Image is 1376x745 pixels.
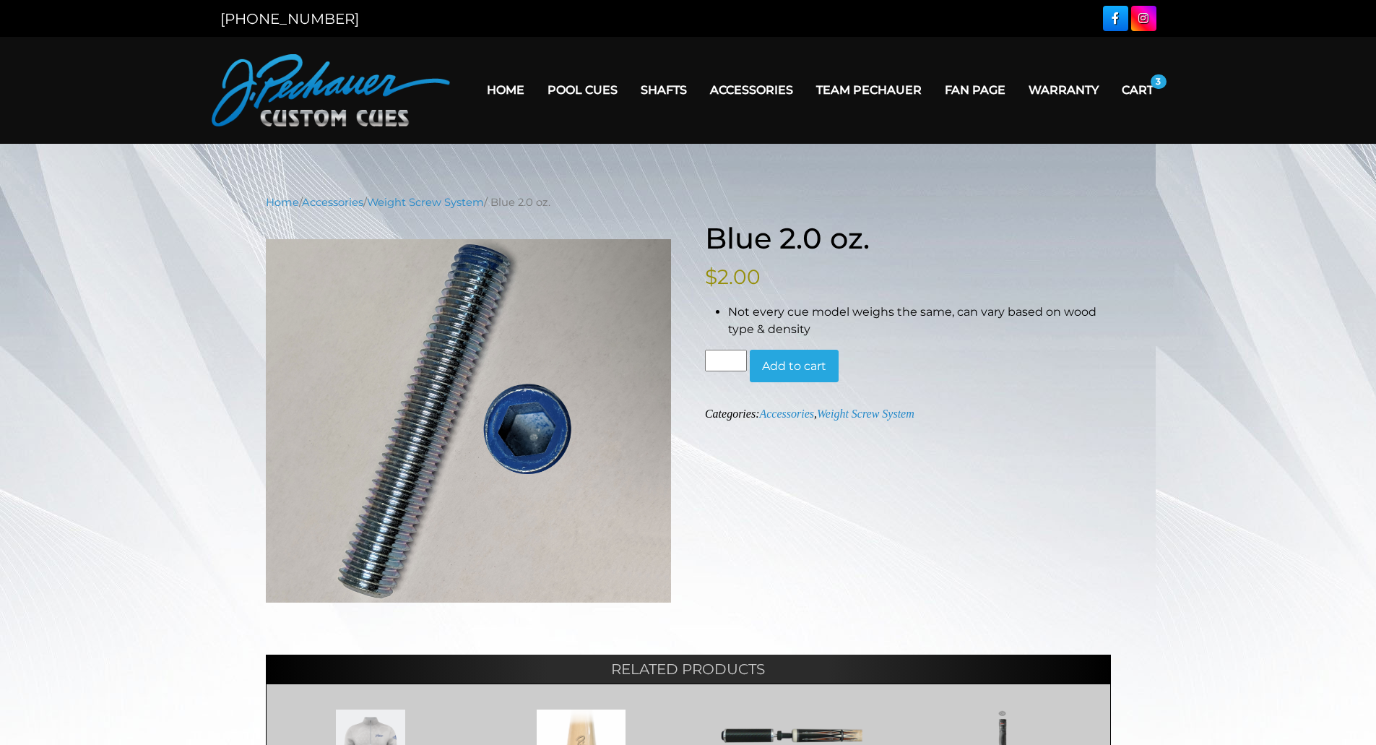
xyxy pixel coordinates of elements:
[705,264,761,289] bdi: 2.00
[220,10,359,27] a: [PHONE_NUMBER]
[266,196,299,209] a: Home
[536,72,629,108] a: Pool Cues
[1110,72,1165,108] a: Cart
[750,350,839,383] button: Add to cart
[705,350,747,371] input: Product quantity
[629,72,698,108] a: Shafts
[728,303,1111,338] li: Not every cue model weighs the same, can vary based on wood type & density
[759,408,814,420] a: Accessories
[933,72,1017,108] a: Fan Page
[705,221,1111,256] h1: Blue 2.0 oz.
[266,239,672,603] img: blue.jpg
[212,54,450,126] img: Pechauer Custom Cues
[698,72,805,108] a: Accessories
[1017,72,1110,108] a: Warranty
[805,72,933,108] a: Team Pechauer
[367,196,484,209] a: Weight Screw System
[266,194,1111,210] nav: Breadcrumb
[817,408,914,420] a: Weight Screw System
[266,655,1111,684] h2: Related products
[705,264,717,289] span: $
[705,408,914,420] span: Categories: ,
[302,196,363,209] a: Accessories
[475,72,536,108] a: Home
